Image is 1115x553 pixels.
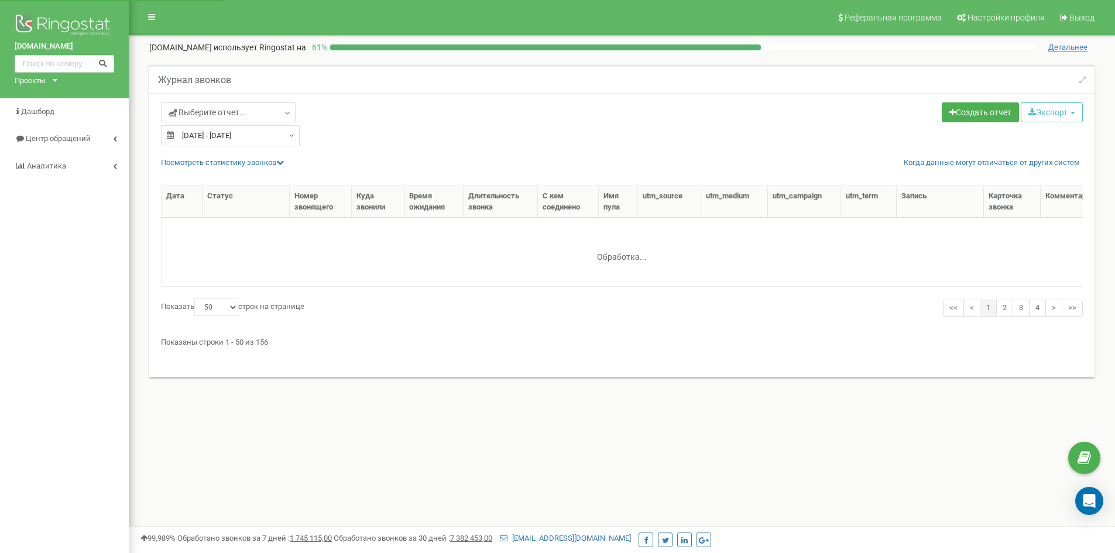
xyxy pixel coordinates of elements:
input: Поиск по номеру [15,55,114,73]
a: Выберите отчет... [161,102,296,122]
a: Создать отчет [942,102,1019,122]
th: utm_source [638,186,701,218]
p: 61 % [306,42,330,53]
th: Время ожидания [404,186,464,218]
u: 1 745 115,00 [290,534,332,542]
th: Статус [203,186,290,218]
p: [DOMAIN_NAME] [149,42,306,53]
img: Ringostat logo [15,12,114,41]
th: Куда звонили [352,186,404,218]
div: Показаны строки 1 - 50 из 156 [161,332,1083,348]
label: Показать строк на странице [161,298,304,316]
a: << [943,300,964,317]
a: 1 [980,300,997,317]
span: Аналитика [27,162,66,170]
a: < [963,300,980,317]
a: 3 [1013,300,1030,317]
div: Проекты [15,75,46,87]
th: Номер звонящего [290,186,352,218]
a: >> [1062,300,1083,317]
span: использует Ringostat на [214,43,306,52]
div: Open Intercom Messenger [1075,487,1103,515]
span: Реферальная программа [845,13,942,22]
span: Выберите отчет... [169,107,246,118]
a: 4 [1029,300,1046,317]
span: Обработано звонков за 7 дней : [177,534,332,542]
th: utm_medium [701,186,769,218]
a: [EMAIL_ADDRESS][DOMAIN_NAME] [500,534,631,542]
select: Показатьстрок на странице [194,298,238,316]
th: utm_term [841,186,897,218]
th: Комментарии [1041,186,1113,218]
h5: Журнал звонков [158,75,231,85]
th: Имя пула [599,186,638,218]
th: utm_campaign [768,186,841,218]
a: 2 [996,300,1013,317]
span: Настройки профиля [968,13,1045,22]
a: [DOMAIN_NAME] [15,41,114,52]
u: 7 382 453,00 [450,534,492,542]
th: Запись [897,186,984,218]
span: Обработано звонков за 30 дней : [334,534,492,542]
a: Когда данные могут отличаться от других систем [904,157,1080,169]
th: Длительность звонка [464,186,538,218]
th: Карточка звонка [984,186,1041,218]
a: > [1045,300,1062,317]
span: Выход [1069,13,1095,22]
th: Дата [162,186,203,218]
button: Экспорт [1021,102,1083,122]
th: С кем соединено [538,186,599,218]
div: Обработка... [549,243,695,260]
a: Посмотреть cтатистику звонков [161,158,284,167]
span: Дашборд [21,107,54,116]
span: 99,989% [140,534,176,542]
span: Центр обращений [26,134,91,143]
span: Детальнее [1048,43,1087,52]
